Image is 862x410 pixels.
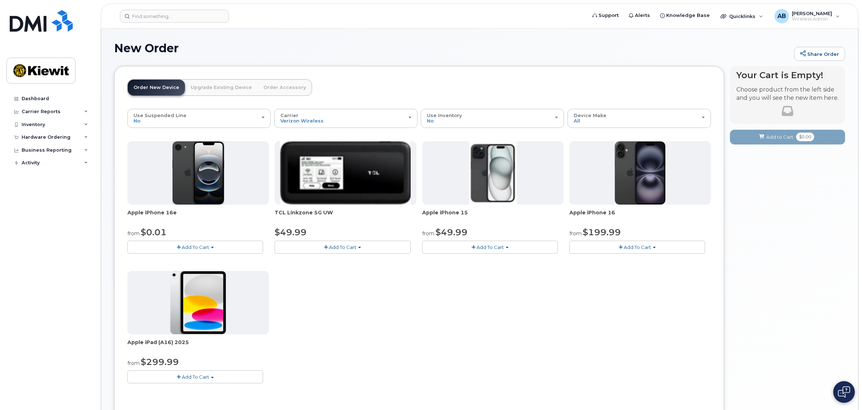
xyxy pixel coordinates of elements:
h4: Your Cart is Empty! [736,70,839,80]
div: Apple iPhone 16 [569,209,711,223]
button: Carrier Verizon Wireless [274,109,418,128]
button: Device Make All [568,109,711,128]
a: Share Order [794,47,845,61]
img: iphone16e.png [172,141,224,205]
img: iphone15.jpg [469,141,517,205]
small: from [422,230,434,237]
a: Upgrade Existing Device [185,80,258,95]
span: Add to Cart [766,134,793,141]
h1: New Order [114,42,790,54]
span: $49.99 [435,227,468,237]
a: Order Accessory [258,80,312,95]
span: Add To Cart [182,244,209,250]
span: $49.99 [275,227,307,237]
img: Open chat [838,386,850,398]
button: Add to Cart $0.00 [730,130,845,144]
span: Verizon Wireless [280,118,324,124]
span: Add To Cart [182,374,209,380]
span: No [427,118,434,124]
span: Add To Cart [477,244,504,250]
span: $0.00 [796,133,814,141]
img: linkzone5g.png [280,141,411,205]
div: Apple iPhone 16e [127,209,269,223]
span: Add To Cart [329,244,356,250]
div: Apple iPad (A16) 2025 [127,339,269,353]
a: Order New Device [128,80,185,95]
span: Use Suspended Line [134,112,186,118]
span: Add To Cart [624,244,651,250]
span: Carrier [280,112,298,118]
button: Add To Cart [127,370,263,383]
button: Use Suspended Line No [127,109,271,128]
img: iphone_16_plus.png [615,141,665,205]
span: No [134,118,140,124]
small: from [127,360,140,366]
div: TCL Linkzone 5G UW [275,209,416,223]
button: Add To Cart [275,241,410,253]
span: $299.99 [141,357,179,367]
div: Apple iPhone 15 [422,209,564,223]
span: All [574,118,580,124]
button: Add To Cart [422,241,558,253]
span: Device Make [574,112,606,118]
p: Choose product from the left side and you will see the new item here. [736,86,839,102]
small: from [569,230,582,237]
button: Add To Cart [127,241,263,253]
span: Use Inventory [427,112,462,118]
span: $199.99 [583,227,621,237]
button: Use Inventory No [421,109,564,128]
img: ipad_11.png [170,271,226,334]
span: $0.01 [141,227,167,237]
small: from [127,230,140,237]
button: Add To Cart [569,241,705,253]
